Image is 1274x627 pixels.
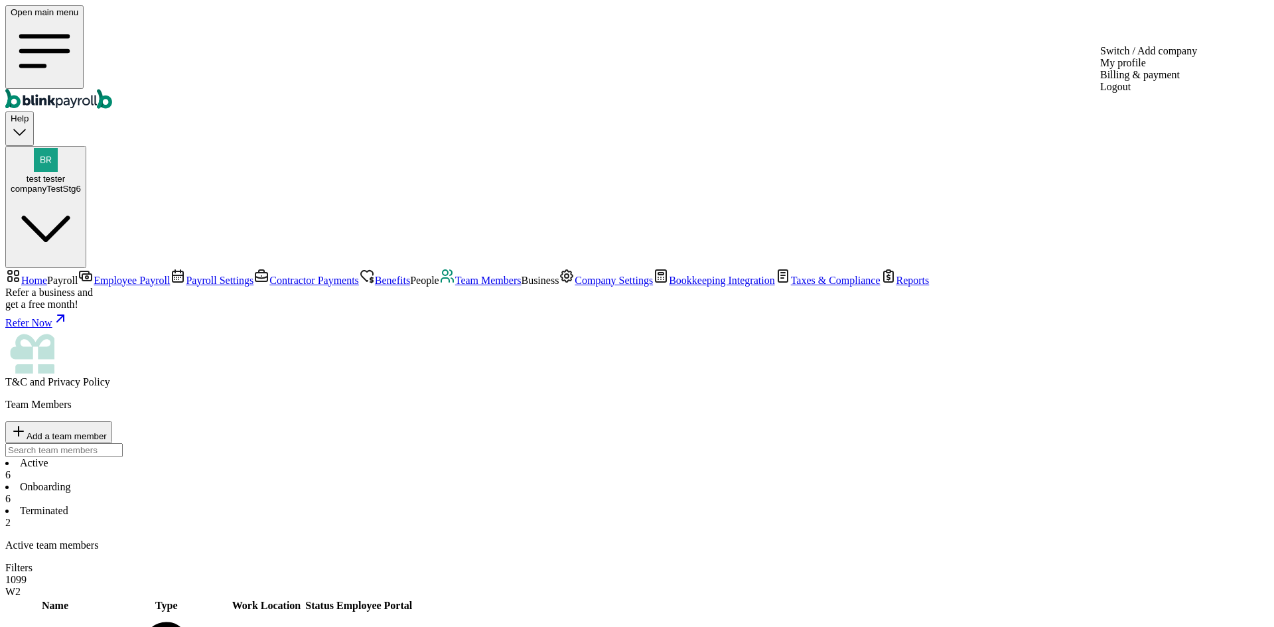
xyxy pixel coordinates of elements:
div: Billing & payment [1100,69,1197,81]
div: Logout [1100,81,1197,93]
div: Switch / Add company [1100,45,1197,57]
div: My profile [1100,57,1197,69]
iframe: Chat Widget [1053,484,1274,627]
